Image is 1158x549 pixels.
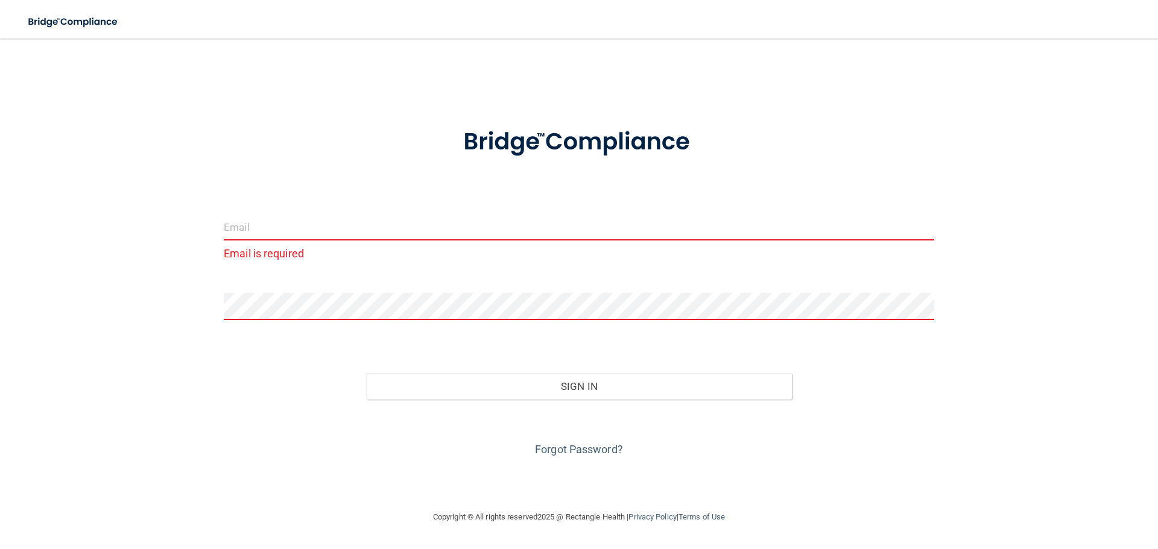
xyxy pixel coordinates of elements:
[366,373,793,400] button: Sign In
[359,498,799,536] div: Copyright © All rights reserved 2025 @ Rectangle Health | |
[679,512,725,521] a: Terms of Use
[438,111,720,174] img: bridge_compliance_login_screen.278c3ca4.svg
[224,243,934,263] p: Email is required
[224,213,934,240] input: Email
[628,512,676,521] a: Privacy Policy
[18,10,129,34] img: bridge_compliance_login_screen.278c3ca4.svg
[535,443,623,456] a: Forgot Password?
